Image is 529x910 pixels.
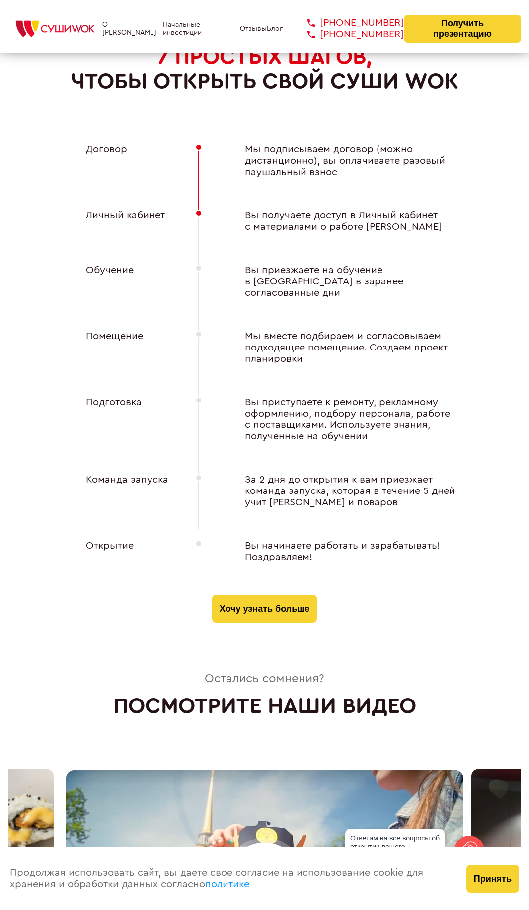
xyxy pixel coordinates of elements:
span: Остались сомнения? [8,672,521,686]
div: Обучение [66,265,175,299]
a: Отзывы [240,25,267,33]
div: Вы приезжаете на обучение в [GEOGRAPHIC_DATA] в заранее согласованные дни [225,265,463,299]
button: Хочу узнать больше [212,595,317,623]
div: Договор [66,144,175,178]
div: Открытие [66,540,175,563]
button: Принять [466,865,519,893]
h2: чтобы открыть свой Суши Wok [71,44,458,94]
div: Мы подписываем договор (можно дистанционно), вы оплачиваете разовый паушальный взнос [225,144,463,178]
span: 7 ПРОСТЫХ ШАГОВ, [157,46,372,68]
a: [PHONE_NUMBER] [293,17,404,29]
div: Вы начинаете работать и зарабатывать! Поздравляем! [225,540,463,563]
a: [PHONE_NUMBER] [293,29,404,40]
div: За 2 дня до открытия к вам приезжает команда запуска, которая в течение 5 дней учит [PERSON_NAME]... [225,474,463,508]
div: Подготовка [66,397,175,442]
a: Начальные инвестиции [163,21,240,37]
div: Личный кабинет [66,210,175,233]
div: Ответим на все вопросы об открытии вашего [PERSON_NAME]! [345,829,445,865]
div: Вы получаете доступ в Личный кабинет с материалами о работе [PERSON_NAME] [225,210,463,233]
a: политике [205,879,249,889]
h2: Посмотрите наши видео [8,694,521,719]
img: СУШИWOK [8,18,102,40]
div: Мы вместе подбираем и согласовываем подходящее помещение. Создаем проект планировки [225,331,463,365]
div: Команда запуска [66,474,175,508]
button: Получить презентацию [404,15,521,43]
div: Вы приступаете к ремонту, рекламному оформлению, подбору персонала, работе с поставщиками. Исполь... [225,397,463,442]
div: Помещение [66,331,175,365]
a: О [PERSON_NAME] [102,21,163,37]
a: Блог [267,25,283,33]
